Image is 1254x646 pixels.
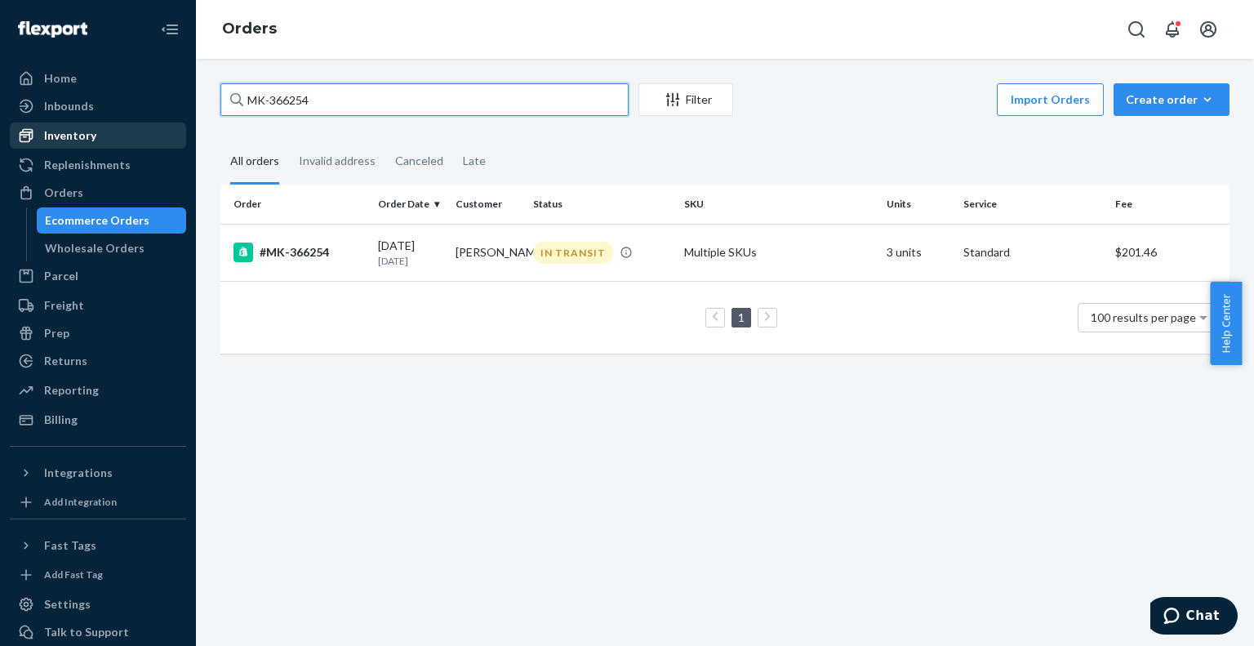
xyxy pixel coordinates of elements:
[1109,185,1230,224] th: Fee
[44,268,78,284] div: Parcel
[378,254,442,268] p: [DATE]
[880,185,958,224] th: Units
[222,20,277,38] a: Orders
[299,140,376,182] div: Invalid address
[10,591,186,617] a: Settings
[1120,13,1153,46] button: Open Search Box
[10,292,186,319] a: Freight
[10,460,186,486] button: Integrations
[44,596,91,613] div: Settings
[10,377,186,403] a: Reporting
[1091,310,1196,324] span: 100 results per page
[527,185,678,224] th: Status
[533,242,613,264] div: IN TRANSIT
[10,152,186,178] a: Replenishments
[957,185,1108,224] th: Service
[10,532,186,559] button: Fast Tags
[1156,13,1189,46] button: Open notifications
[233,243,365,262] div: #MK-366254
[10,263,186,289] a: Parcel
[37,207,187,234] a: Ecommerce Orders
[44,465,113,481] div: Integrations
[10,123,186,149] a: Inventory
[44,127,96,144] div: Inventory
[10,180,186,206] a: Orders
[10,565,186,585] a: Add Fast Tag
[10,619,186,645] button: Talk to Support
[230,140,279,185] div: All orders
[880,224,958,281] td: 3 units
[456,197,520,211] div: Customer
[220,185,371,224] th: Order
[371,185,449,224] th: Order Date
[45,212,149,229] div: Ecommerce Orders
[209,6,290,53] ol: breadcrumbs
[997,83,1104,116] button: Import Orders
[45,240,145,256] div: Wholesale Orders
[44,325,69,341] div: Prep
[10,348,186,374] a: Returns
[678,224,879,281] td: Multiple SKUs
[10,407,186,433] a: Billing
[639,91,732,108] div: Filter
[44,537,96,554] div: Fast Tags
[963,244,1101,261] p: Standard
[220,83,629,116] input: Search orders
[1150,597,1238,638] iframe: Opens a widget where you can chat to one of our agents
[44,157,131,173] div: Replenishments
[44,185,83,201] div: Orders
[1109,224,1230,281] td: $201.46
[1114,83,1230,116] button: Create order
[18,21,87,38] img: Flexport logo
[395,140,443,182] div: Canceled
[10,320,186,346] a: Prep
[449,224,527,281] td: [PERSON_NAME]
[10,65,186,91] a: Home
[37,235,187,261] a: Wholesale Orders
[44,624,129,640] div: Talk to Support
[44,353,87,369] div: Returns
[463,140,486,182] div: Late
[678,185,879,224] th: SKU
[638,83,733,116] button: Filter
[378,238,442,268] div: [DATE]
[44,495,117,509] div: Add Integration
[44,297,84,314] div: Freight
[44,98,94,114] div: Inbounds
[10,93,186,119] a: Inbounds
[735,310,748,324] a: Page 1 is your current page
[44,412,78,428] div: Billing
[1126,91,1217,108] div: Create order
[1192,13,1225,46] button: Open account menu
[44,568,103,581] div: Add Fast Tag
[44,70,77,87] div: Home
[153,13,186,46] button: Close Navigation
[10,492,186,512] a: Add Integration
[1210,282,1242,365] button: Help Center
[44,382,99,399] div: Reporting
